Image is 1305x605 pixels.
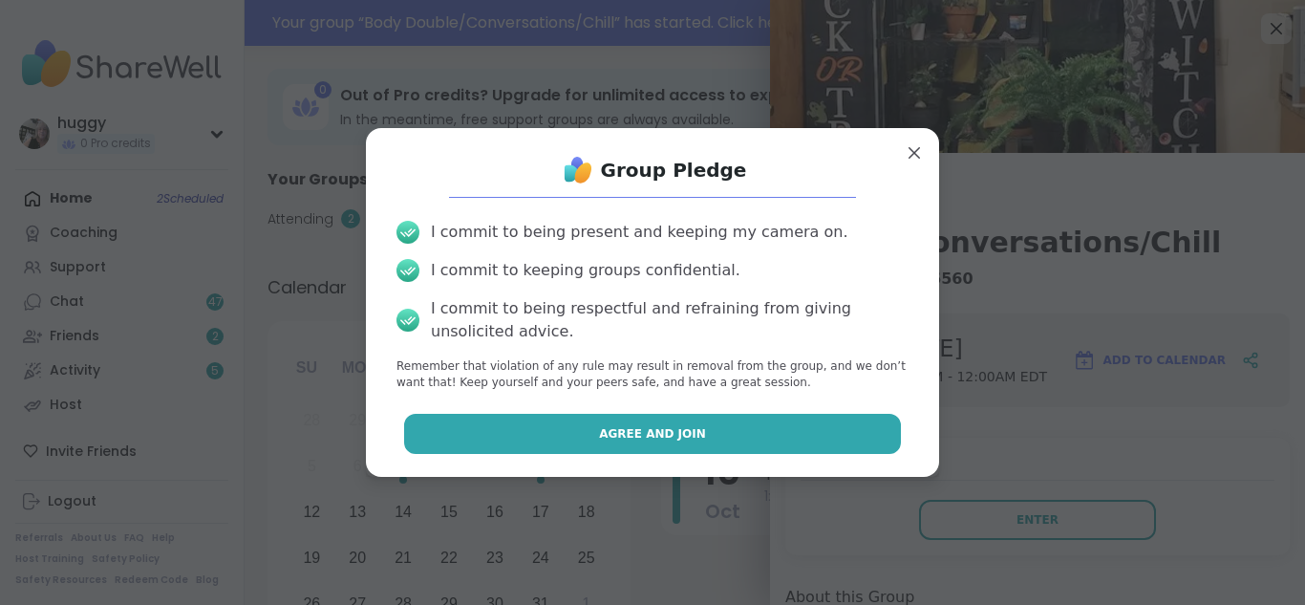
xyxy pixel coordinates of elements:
[431,221,847,244] div: I commit to being present and keeping my camera on.
[431,259,740,282] div: I commit to keeping groups confidential.
[601,157,747,184] h1: Group Pledge
[396,358,909,391] p: Remember that violation of any rule may result in removal from the group, and we don’t want that!...
[559,151,597,189] img: ShareWell Logo
[599,425,706,443] span: Agree and Join
[404,414,902,454] button: Agree and Join
[431,297,909,343] div: I commit to being respectful and refraining from giving unsolicited advice.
